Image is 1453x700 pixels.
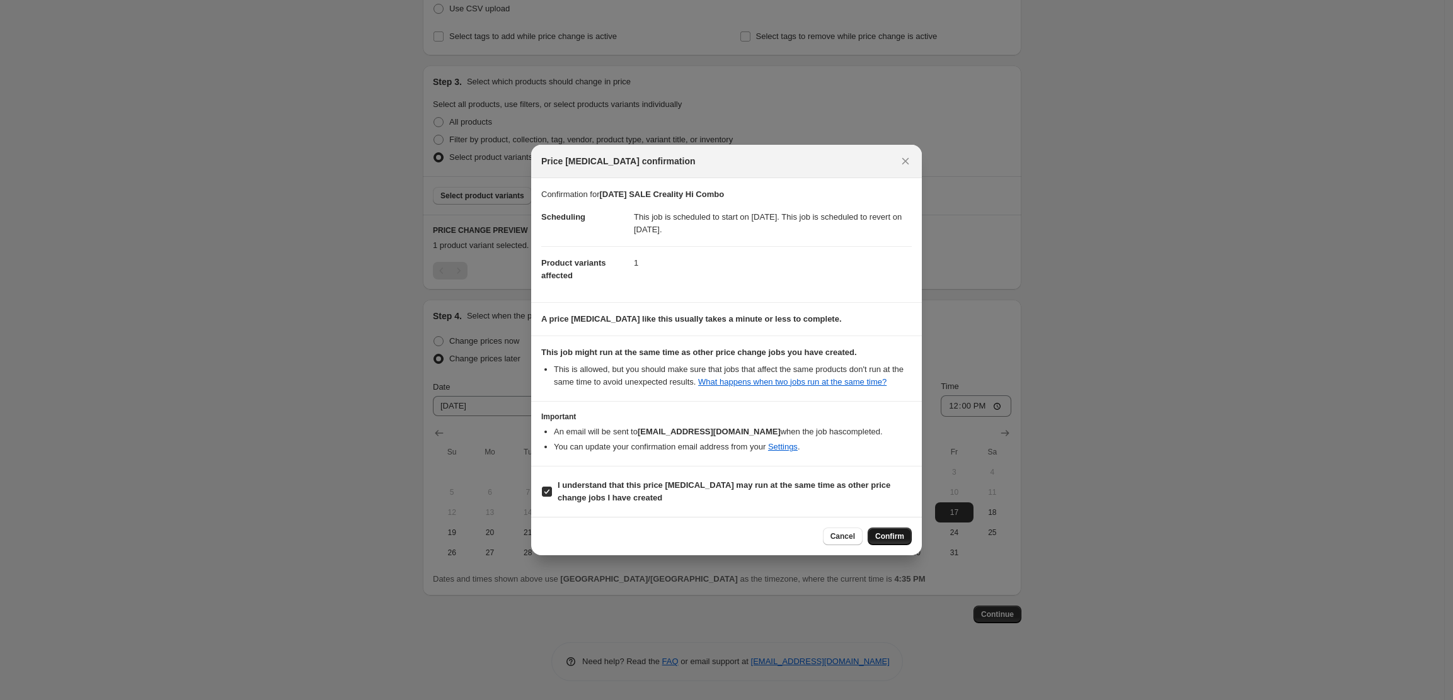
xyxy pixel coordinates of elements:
button: Confirm [868,528,912,545]
span: Scheduling [541,212,585,222]
button: Cancel [823,528,863,545]
h3: Important [541,412,912,422]
b: I understand that this price [MEDICAL_DATA] may run at the same time as other price change jobs I... [558,480,890,502]
li: An email will be sent to when the job has completed . [554,426,912,438]
li: You can update your confirmation email address from your . [554,441,912,453]
span: Product variants affected [541,258,606,280]
span: Confirm [875,531,904,541]
b: [DATE] SALE Creality Hi Combo [599,189,724,199]
dd: 1 [634,246,912,279]
b: A price [MEDICAL_DATA] like this usually takes a minute or less to complete. [541,314,842,324]
button: Close [897,152,914,170]
p: Confirmation for [541,188,912,201]
a: Settings [768,442,798,451]
dd: This job is scheduled to start on [DATE]. This job is scheduled to revert on [DATE]. [634,201,912,246]
b: [EMAIL_ADDRESS][DOMAIN_NAME] [638,427,781,436]
span: Cancel [830,531,855,541]
a: What happens when two jobs run at the same time? [698,377,887,387]
b: This job might run at the same time as other price change jobs you have created. [541,347,857,357]
span: Price [MEDICAL_DATA] confirmation [541,155,696,167]
li: This is allowed, but you should make sure that jobs that affect the same products don ' t run at ... [554,363,912,388]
